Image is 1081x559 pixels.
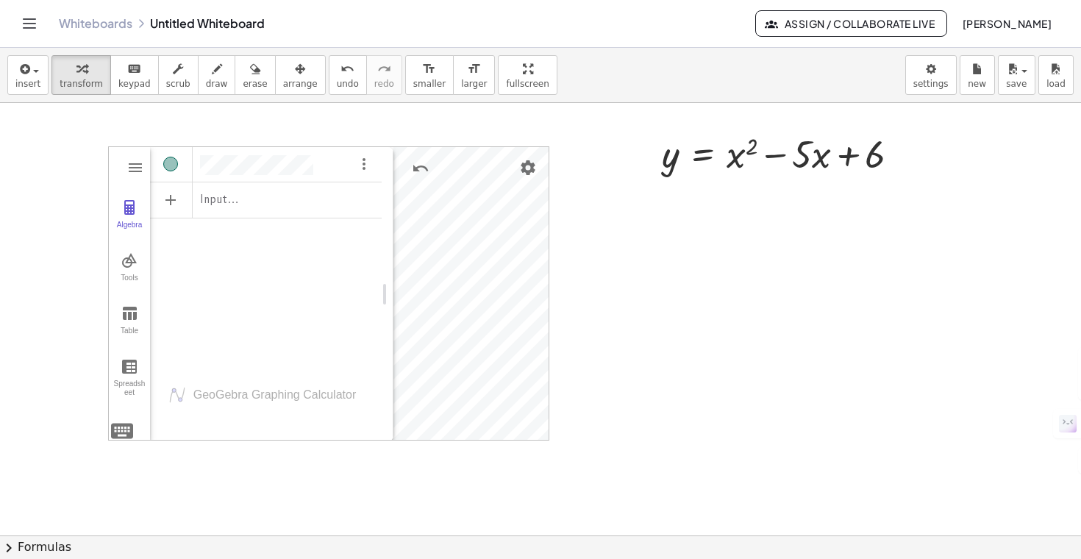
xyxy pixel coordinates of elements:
button: scrub [158,55,199,95]
i: redo [377,60,391,78]
i: format_size [467,60,481,78]
img: svg+xml;base64,PHN2ZyB4bWxucz0iaHR0cDovL3d3dy53My5vcmcvMjAwMC9zdmciIHdpZHRoPSIyNCIgaGVpZ2h0PSIyNC... [109,418,135,444]
div: Input… [200,188,239,212]
div: GeoGebra Graphing Calculator [193,388,356,402]
span: load [1046,79,1066,89]
span: smaller [413,79,446,89]
button: load [1038,55,1074,95]
i: undo [340,60,354,78]
div: Show / Hide Object [163,157,178,171]
span: insert [15,79,40,89]
button: erase [235,55,275,95]
img: Main Menu [126,159,144,177]
span: keypad [118,79,151,89]
canvas: Graphics View 1 [393,147,549,441]
span: draw [206,79,228,89]
div: Algebra [150,146,382,365]
button: fullscreen [498,55,557,95]
button: new [960,55,995,95]
span: larger [461,79,487,89]
i: format_size [422,60,436,78]
button: Assign / Collaborate Live [755,10,947,37]
span: fullscreen [506,79,549,89]
div: Tools [112,274,147,294]
button: undoundo [329,55,367,95]
span: [PERSON_NAME] [962,17,1052,30]
span: arrange [283,79,318,89]
button: format_sizelarger [453,55,495,95]
button: format_sizesmaller [405,55,454,95]
img: svg+xml;base64,PHN2ZyB4bWxucz0iaHR0cDovL3d3dy53My5vcmcvMjAwMC9zdmciIHhtbG5zOnhsaW5rPSJodHRwOi8vd3... [168,386,186,404]
div: Table [112,327,147,347]
span: transform [60,79,103,89]
button: Undo [407,155,434,182]
button: [PERSON_NAME] [950,10,1063,37]
span: scrub [166,79,190,89]
button: transform [51,55,111,95]
span: Assign / Collaborate Live [768,17,935,30]
button: Options [355,155,373,176]
button: Settings [515,154,541,181]
span: settings [913,79,949,89]
button: Toggle navigation [18,12,41,35]
button: save [998,55,1035,95]
div: Spreadsheet [112,380,147,400]
span: new [968,79,986,89]
button: Add Item [153,182,188,218]
button: settings [905,55,957,95]
span: save [1006,79,1027,89]
a: Whiteboards [59,16,132,31]
span: undo [337,79,359,89]
button: draw [198,55,236,95]
button: redoredo [366,55,402,95]
button: arrange [275,55,326,95]
div: Algebra [112,221,147,241]
div: Graphing Calculator [108,146,549,441]
button: insert [7,55,49,95]
span: erase [243,79,267,89]
span: redo [374,79,394,89]
i: keyboard [127,60,141,78]
button: keyboardkeypad [110,55,159,95]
